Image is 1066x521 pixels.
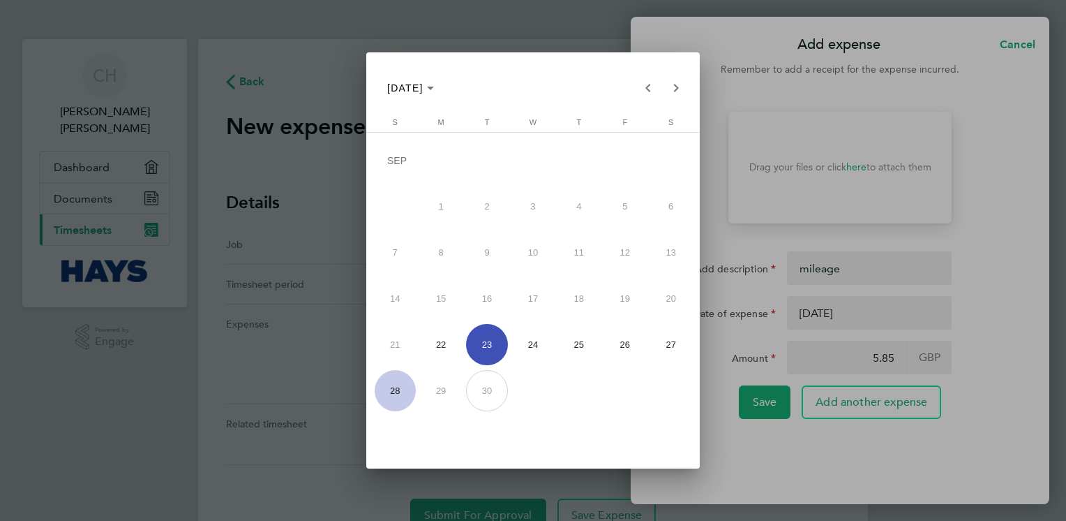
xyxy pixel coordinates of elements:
button: September 15, 2025 [418,275,464,321]
span: 7 [375,232,416,273]
button: September 12, 2025 [602,230,648,276]
span: 8 [420,232,461,273]
button: September 27, 2025 [648,321,694,367]
button: September 28, 2025 [372,367,418,413]
button: Previous month [634,74,662,102]
button: September 17, 2025 [510,275,556,321]
span: 14 [375,278,416,319]
button: September 6, 2025 [648,184,694,230]
span: 16 [466,278,507,319]
button: September 30, 2025 [464,367,510,413]
span: M [438,118,444,126]
button: September 25, 2025 [556,321,602,367]
button: September 16, 2025 [464,275,510,321]
span: 18 [558,278,599,319]
span: T [485,118,490,126]
span: 12 [604,232,645,273]
span: 5 [604,186,645,227]
span: 26 [604,324,645,365]
span: S [668,118,673,126]
span: 15 [420,278,461,319]
button: September 7, 2025 [372,230,418,276]
span: 11 [558,232,599,273]
button: Choose month and year [382,75,440,101]
span: 21 [375,324,416,365]
span: 17 [512,278,553,319]
button: September 8, 2025 [418,230,464,276]
span: 23 [466,324,507,365]
span: 28 [375,370,416,411]
span: 29 [420,370,461,411]
span: 3 [512,186,553,227]
span: 27 [650,324,691,365]
button: September 23, 2025 [464,321,510,367]
button: September 13, 2025 [648,230,694,276]
span: 6 [650,186,691,227]
span: 22 [420,324,461,365]
button: September 14, 2025 [372,275,418,321]
span: 2 [466,186,507,227]
button: September 11, 2025 [556,230,602,276]
span: 9 [466,232,507,273]
button: September 21, 2025 [372,321,418,367]
span: 20 [650,278,691,319]
button: September 22, 2025 [418,321,464,367]
span: 30 [466,370,507,411]
button: September 4, 2025 [556,184,602,230]
td: SEP [372,138,693,184]
span: [DATE] [387,82,423,94]
span: T [576,118,581,126]
span: 13 [650,232,691,273]
span: 25 [558,324,599,365]
button: September 9, 2025 [464,230,510,276]
span: 24 [512,324,553,365]
button: September 2, 2025 [464,184,510,230]
button: September 19, 2025 [602,275,648,321]
span: 4 [558,186,599,227]
span: 10 [512,232,553,273]
span: 19 [604,278,645,319]
button: September 20, 2025 [648,275,694,321]
button: September 24, 2025 [510,321,556,367]
span: W [530,118,536,126]
button: September 3, 2025 [510,184,556,230]
span: 1 [420,186,461,227]
button: September 29, 2025 [418,367,464,413]
button: Next month [662,74,690,102]
button: September 1, 2025 [418,184,464,230]
button: September 26, 2025 [602,321,648,367]
span: F [622,118,627,126]
span: S [393,118,398,126]
button: September 18, 2025 [556,275,602,321]
button: September 5, 2025 [602,184,648,230]
button: September 10, 2025 [510,230,556,276]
